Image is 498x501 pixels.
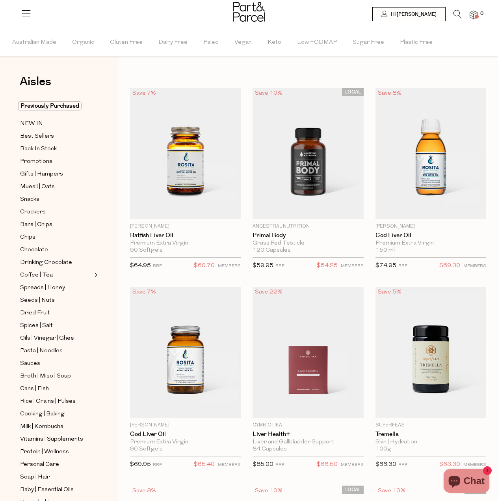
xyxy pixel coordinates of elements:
[20,119,92,129] a: NEW IN
[18,101,82,110] span: Previously Purchased
[20,207,92,217] a: Crackers
[130,287,158,297] div: Save 7%
[375,462,396,467] span: $66.30
[463,264,486,268] small: MEMBERS
[130,462,151,467] span: $69.95
[20,76,51,95] a: Aisles
[20,283,65,293] span: Spreads | Honey
[20,334,74,343] span: Oils | Vinegar | Ghee
[20,283,92,293] a: Spreads | Honey
[375,446,391,453] span: 100g
[398,264,407,268] small: RRP
[253,446,287,453] span: 84 Capsules
[317,460,338,470] span: $66.50
[20,384,49,394] span: Cans | Fish
[375,431,486,438] a: Tremella
[20,245,48,255] span: Chocolate
[234,29,252,56] span: Vegan
[158,29,188,56] span: Dairy Free
[375,232,486,239] a: Cod Liver Oil
[20,170,63,179] span: Gifts | Hampers
[20,119,43,129] span: NEW IN
[375,422,486,429] p: SuperFeast
[253,462,273,467] span: $85.00
[20,359,40,368] span: Sauces
[253,88,285,99] div: Save 10%
[153,264,162,268] small: RRP
[375,223,486,230] p: [PERSON_NAME]
[20,359,92,368] a: Sauces
[275,264,284,268] small: RRP
[342,88,364,96] span: LOCAL
[253,240,363,247] div: Grass Fed Testicle
[253,263,273,269] span: $59.95
[233,2,265,22] img: Part&Parcel
[20,144,92,154] a: Back In Stock
[372,7,446,21] a: Hi [PERSON_NAME]
[130,446,163,453] span: 90 Softgels
[20,346,63,356] span: Pasta | Noodles
[20,384,92,394] a: Cans | Fish
[20,409,65,419] span: Cooking | Baking
[20,131,92,141] a: Best Sellers
[375,486,408,496] div: Save 10%
[20,460,59,469] span: Personal Care
[20,157,52,166] span: Promotions
[375,88,486,219] img: Cod Liver Oil
[268,29,281,56] span: Keto
[20,308,92,318] a: Dried Fruit
[439,261,460,271] span: $69.30
[218,264,241,268] small: MEMBERS
[375,439,486,446] div: Skin | Hydration
[375,240,486,247] div: Premium Extra Virgin
[130,88,158,99] div: Save 7%
[253,422,363,429] p: Cymbiotika
[72,29,94,56] span: Organic
[253,431,363,438] a: Liver Health+
[20,258,92,267] a: Drinking Chocolate
[253,223,363,230] p: Ancestral Nutrition
[20,169,92,179] a: Gifts | Hampers
[20,447,92,457] a: Protein | Wellness
[20,295,92,305] a: Seeds | Nuts
[20,271,53,280] span: Coffee | Tea
[20,321,92,331] a: Spices | Salt
[20,296,55,305] span: Seeds | Nuts
[20,485,92,495] a: Baby | Essential Oils
[130,88,241,219] img: Ratfish Liver Oil
[20,396,92,406] a: Rice | Grains | Pulses
[20,194,92,204] a: Snacks
[375,287,404,297] div: Save 5%
[342,486,364,494] span: LOCAL
[398,463,407,467] small: RRP
[389,11,437,18] span: Hi [PERSON_NAME]
[130,287,241,418] img: Cod Liver Oil
[253,232,363,239] a: Primal Body
[20,220,92,230] a: Bars | Chips
[20,472,92,482] a: Soap | Hair
[20,422,63,432] span: Milk | Kombucha
[375,263,396,269] span: $74.95
[317,261,338,271] span: $54.25
[203,29,219,56] span: Paleo
[253,439,363,446] div: Liver and Gallbladder Support
[130,247,163,254] span: 90 Softgels
[110,29,143,56] span: Gluten Free
[20,182,55,192] span: Muesli | Oats
[275,463,284,467] small: RRP
[20,434,92,444] a: Vitamins | Supplements
[20,371,92,381] a: Broth | Miso | Soup
[20,232,92,242] a: Chips
[375,287,486,418] img: Tremella
[341,264,364,268] small: MEMBERS
[20,397,76,406] span: Rice | Grains | Pulses
[441,469,492,495] inbox-online-store-chat: Shopify online store chat
[130,422,241,429] p: [PERSON_NAME]
[130,486,158,496] div: Save 8%
[194,460,215,470] span: $65.40
[92,270,98,280] button: Expand/Collapse Coffee | Tea
[253,486,285,496] div: Save 10%
[297,29,337,56] span: Low FODMAP
[20,132,54,141] span: Best Sellers
[130,431,241,438] a: Cod Liver Oil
